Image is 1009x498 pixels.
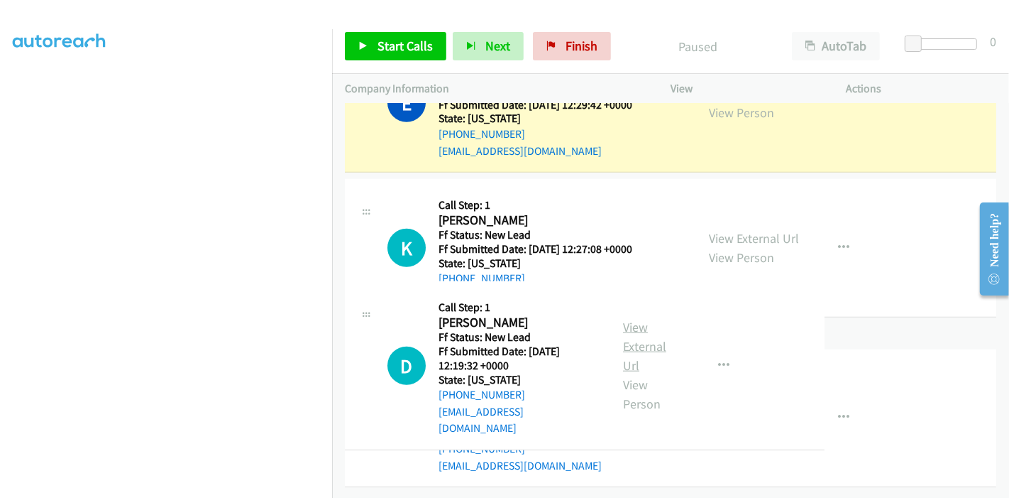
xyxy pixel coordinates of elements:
[439,330,597,345] h5: Ff Status: New Lead
[439,112,632,126] h5: State: [US_STATE]
[439,405,524,435] a: [EMAIL_ADDRESS][DOMAIN_NAME]
[439,301,597,315] h5: Call Step: 1
[630,37,766,56] p: Paused
[439,198,632,212] h5: Call Step: 1
[387,229,426,267] div: The call is yet to be attempted
[387,347,426,385] div: The call is yet to be attempted
[566,38,597,54] span: Finish
[439,242,632,256] h5: Ff Submitted Date: [DATE] 12:27:08 +0000
[533,32,611,60] a: Finish
[439,212,632,229] h2: [PERSON_NAME]
[387,229,426,267] h1: K
[345,80,645,97] p: Company Information
[439,228,632,242] h5: Ff Status: New Lead
[387,84,426,122] h1: E
[623,319,666,374] a: View External Url
[439,459,602,472] a: [EMAIL_ADDRESS][DOMAIN_NAME]
[709,230,799,247] a: View External Url
[439,98,632,112] h5: Ff Submitted Date: [DATE] 12:29:42 +0000
[439,388,525,401] a: [PHONE_NUMBER]
[439,144,602,158] a: [EMAIL_ADDRESS][DOMAIN_NAME]
[485,38,510,54] span: Next
[439,256,632,271] h5: State: [US_STATE]
[439,315,597,331] h2: [PERSON_NAME]
[990,32,996,51] div: 0
[623,377,661,412] a: View Person
[439,373,597,387] h5: State: [US_STATE]
[969,193,1009,305] iframe: Resource Center
[912,38,977,50] div: Delay between calls (in seconds)
[453,32,524,60] button: Next
[439,442,525,455] a: [PHONE_NUMBER]
[709,104,774,121] a: View Person
[345,32,446,60] a: Start Calls
[439,345,597,372] h5: Ff Submitted Date: [DATE] 12:19:32 +0000
[792,32,880,60] button: AutoTab
[847,80,997,97] p: Actions
[377,38,433,54] span: Start Calls
[439,271,525,285] a: [PHONE_NUMBER]
[671,80,821,97] p: View
[709,249,774,266] a: View Person
[439,127,525,141] a: [PHONE_NUMBER]
[387,347,426,385] h1: D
